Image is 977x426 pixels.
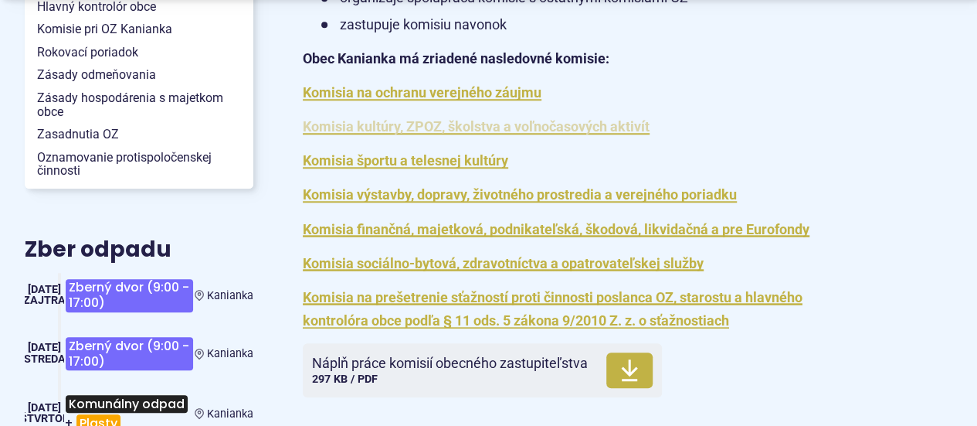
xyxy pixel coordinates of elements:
a: Komisia na ochranu verejného záujmu [303,84,541,101]
span: Kanianka [207,407,253,421]
h3: Zber odpadu [25,238,253,262]
a: Rokovací poriadok [25,41,253,64]
span: Náplň práce komisií obecného zastupiteľstva [312,356,588,371]
span: Zberný dvor (9:00 - 17:00) [66,337,192,370]
a: Náplň práce komisií obecného zastupiteľstva297 KB / PDF [303,343,662,397]
span: Kanianka [207,347,253,360]
span: Komisie pri OZ Kanianka [37,18,241,41]
a: Komisia športu a telesnej kultúry [303,152,508,169]
a: Zasadnutia OZ [25,123,253,146]
li: zastupuje komisiu navonok [321,13,851,37]
span: [DATE] [28,283,61,296]
strong: Obec Kanianka má zriadené nasledovné komisie: [303,50,609,66]
span: streda [24,353,66,366]
span: Kanianka [207,289,253,302]
a: Komisia sociálno-bytová, zdravotníctva a opatrovateľskej služby [303,255,704,271]
a: Komisie pri OZ Kanianka [25,18,253,41]
span: štvrtok [20,412,70,425]
span: Zasadnutia OZ [37,123,241,146]
a: Komisia na prešetrenie sťažností proti činnosti poslanca OZ, starostu a hlavného kontrolóra obce ... [303,289,802,329]
a: Komisia výstavby, dopravy, životného prostredia a verejného poriadku [303,186,737,203]
span: 297 KB / PDF [312,373,378,386]
a: Zásady hospodárenia s majetkom obce [25,87,253,123]
a: Komisia kultúry, ZPOZ, školstva a voľnočasových aktivít [303,118,650,135]
span: Zásady hospodárenia s majetkom obce [37,87,241,123]
span: Zajtra [23,294,66,307]
a: Zásady odmeňovania [25,63,253,87]
span: Oznamovanie protispoločenskej činnosti [37,146,241,182]
a: Zberný dvor (9:00 - 17:00) Kanianka [DATE] Zajtra [25,273,253,319]
span: [DATE] [28,341,61,354]
a: Oznamovanie protispoločenskej činnosti [25,146,253,182]
a: Komisia finančná, majetková, podnikateľská, škodová, likvidačná a pre Eurofondy [303,221,809,237]
span: Rokovací poriadok [37,41,241,64]
span: [DATE] [28,401,61,414]
span: Komunálny odpad [66,395,188,413]
a: Zberný dvor (9:00 - 17:00) Kanianka [DATE] streda [25,331,253,377]
span: Zberný dvor (9:00 - 17:00) [66,279,192,312]
span: Zásady odmeňovania [37,63,241,87]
